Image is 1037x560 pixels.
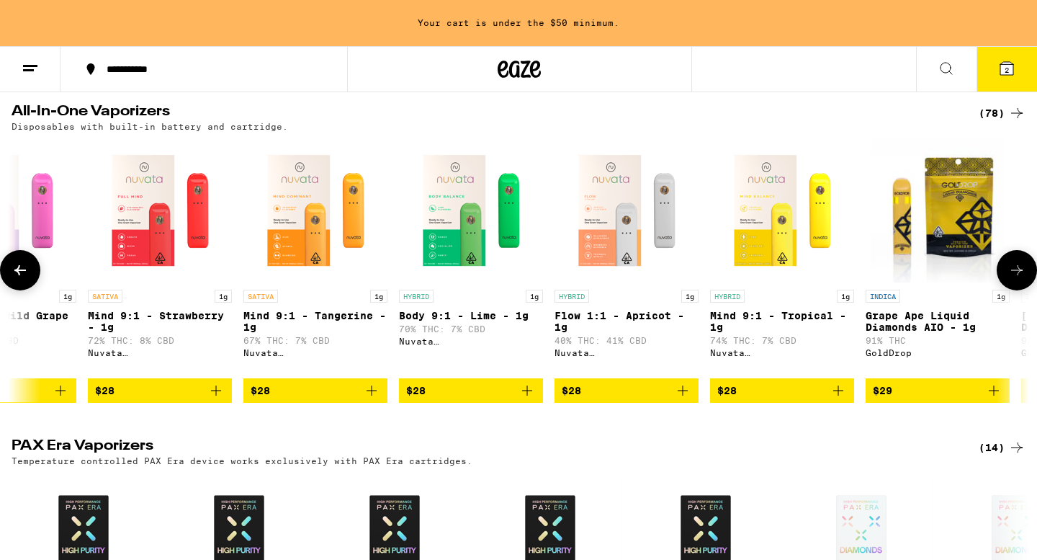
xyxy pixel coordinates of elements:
p: 70% THC: 7% CBD [399,324,543,334]
a: Open page for Body 9:1 - Lime - 1g from Nuvata (CA) [399,138,543,378]
span: $28 [406,385,426,396]
span: Hi. Need any help? [9,10,104,22]
h2: All-In-One Vaporizers [12,105,955,122]
div: Nuvata ([GEOGRAPHIC_DATA]) [555,348,699,357]
div: Nuvata ([GEOGRAPHIC_DATA]) [88,348,232,357]
img: Nuvata (CA) - Mind 9:1 - Tropical - 1g [710,138,854,283]
h2: PAX Era Vaporizers [12,439,955,456]
p: Mind 9:1 - Tangerine - 1g [243,310,387,333]
button: Add to bag [866,378,1010,403]
button: Add to bag [399,378,543,403]
a: Open page for Mind 9:1 - Tropical - 1g from Nuvata (CA) [710,138,854,378]
button: Add to bag [243,378,387,403]
p: HYBRID [399,290,434,303]
p: 1g [370,290,387,303]
p: 40% THC: 41% CBD [555,336,699,345]
a: Open page for Grape Ape Liquid Diamonds AIO - 1g from GoldDrop [866,138,1010,378]
div: Nuvata ([GEOGRAPHIC_DATA]) [243,348,387,357]
img: Nuvata (CA) - Flow 1:1 - Apricot - 1g [555,138,699,283]
a: (14) [979,439,1025,456]
p: SATIVA [88,290,122,303]
div: Nuvata ([GEOGRAPHIC_DATA]) [710,348,854,357]
button: 2 [977,47,1037,92]
img: Nuvata (CA) - Mind 9:1 - Strawberry - 1g [88,138,232,283]
div: Nuvata ([GEOGRAPHIC_DATA]) [399,337,543,346]
p: 67% THC: 7% CBD [243,336,387,345]
p: Disposables with built-in battery and cartridge. [12,122,288,131]
p: Mind 9:1 - Strawberry - 1g [88,310,232,333]
span: $28 [562,385,581,396]
p: 1g [526,290,543,303]
span: $28 [717,385,737,396]
p: HYBRID [555,290,589,303]
button: Add to bag [555,378,699,403]
p: 72% THC: 8% CBD [88,336,232,345]
p: HYBRID [710,290,745,303]
p: Mind 9:1 - Tropical - 1g [710,310,854,333]
span: $28 [251,385,270,396]
a: Open page for Flow 1:1 - Apricot - 1g from Nuvata (CA) [555,138,699,378]
p: SATIVA [243,290,278,303]
p: Flow 1:1 - Apricot - 1g [555,310,699,333]
span: $29 [873,385,892,396]
p: 1g [681,290,699,303]
span: $28 [95,385,115,396]
p: Temperature controlled PAX Era device works exclusively with PAX Era cartridges. [12,456,472,466]
p: 91% THC [866,336,1010,345]
a: (78) [979,105,1025,122]
p: 1g [992,290,1010,303]
p: Body 9:1 - Lime - 1g [399,310,543,321]
p: INDICA [866,290,900,303]
img: Nuvata (CA) - Body 9:1 - Lime - 1g [399,138,543,283]
a: Open page for Mind 9:1 - Strawberry - 1g from Nuvata (CA) [88,138,232,378]
button: Redirect to URL [1,1,786,105]
p: 74% THC: 7% CBD [710,336,854,345]
div: GoldDrop [866,348,1010,357]
a: Open page for Mind 9:1 - Tangerine - 1g from Nuvata (CA) [243,138,387,378]
p: Grape Ape Liquid Diamonds AIO - 1g [866,310,1010,333]
p: 1g [215,290,232,303]
p: 1g [837,290,854,303]
p: 1g [59,290,76,303]
button: Add to bag [710,378,854,403]
span: 2 [1005,66,1009,74]
button: Add to bag [88,378,232,403]
img: GoldDrop - Grape Ape Liquid Diamonds AIO - 1g [871,138,1004,283]
img: Nuvata (CA) - Mind 9:1 - Tangerine - 1g [243,138,387,283]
